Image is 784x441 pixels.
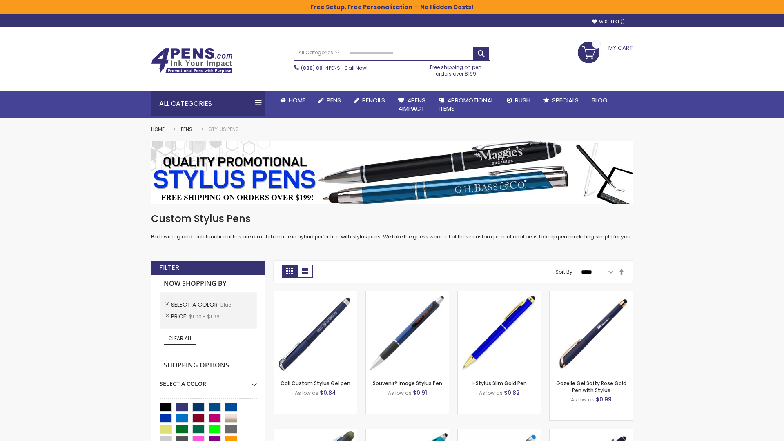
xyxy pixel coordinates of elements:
[151,141,633,204] img: Stylus Pens
[550,291,633,374] img: Gazelle Gel Softy Rose Gold Pen with Stylus-Blue
[366,291,449,298] a: Souvenir® Image Stylus Pen-Blue
[160,275,257,292] strong: Now Shopping by
[160,357,257,374] strong: Shopping Options
[301,65,340,71] a: (888) 88-4PENS
[366,429,449,436] a: Neon Stylus Highlighter-Pen Combo-Blue
[209,126,239,133] strong: Stylus Pens
[373,380,442,387] a: Souvenir® Image Stylus Pen
[537,91,585,109] a: Specials
[362,96,385,105] span: Pencils
[160,374,257,388] div: Select A Color
[479,390,503,396] span: As low as
[274,291,357,374] img: Cali Custom Stylus Gel pen-Blue
[556,380,626,393] a: Gazelle Gel Softy Rose Gold Pen with Stylus
[515,96,530,105] span: Rush
[282,265,297,278] strong: Grid
[151,48,233,74] img: 4Pens Custom Pens and Promotional Products
[181,126,192,133] a: Pens
[596,395,612,403] span: $0.99
[164,333,196,344] a: Clear All
[585,91,614,109] a: Blog
[274,91,312,109] a: Home
[458,291,541,298] a: I-Stylus Slim Gold-Blue
[392,91,432,118] a: 4Pens4impact
[312,91,347,109] a: Pens
[571,396,595,403] span: As low as
[301,65,367,71] span: - Call Now!
[151,126,165,133] a: Home
[289,96,305,105] span: Home
[422,61,490,77] div: Free shipping on pen orders over $199
[366,291,449,374] img: Souvenir® Image Stylus Pen-Blue
[320,389,336,397] span: $0.84
[550,429,633,436] a: Custom Soft Touch® Metal Pens with Stylus-Blue
[458,291,541,374] img: I-Stylus Slim Gold-Blue
[151,212,633,225] h1: Custom Stylus Pens
[552,96,579,105] span: Specials
[295,390,318,396] span: As low as
[550,291,633,298] a: Gazelle Gel Softy Rose Gold Pen with Stylus-Blue
[592,19,625,25] a: Wishlist
[171,312,189,321] span: Price
[281,380,350,387] a: Cali Custom Stylus Gel pen
[504,389,520,397] span: $0.82
[347,91,392,109] a: Pencils
[327,96,341,105] span: Pens
[274,429,357,436] a: Souvenir® Jalan Highlighter Stylus Pen Combo-Blue
[592,96,608,105] span: Blog
[168,335,192,342] span: Clear All
[472,380,527,387] a: I-Stylus Slim Gold Pen
[458,429,541,436] a: Islander Softy Gel with Stylus - ColorJet Imprint-Blue
[220,301,231,308] span: Blue
[500,91,537,109] a: Rush
[189,313,220,320] span: $1.00 - $1.99
[151,91,265,116] div: All Categories
[171,301,220,309] span: Select A Color
[151,212,633,241] div: Both writing and tech functionalities are a match made in hybrid perfection with stylus pens. We ...
[439,96,494,113] span: 4PROMOTIONAL ITEMS
[432,91,500,118] a: 4PROMOTIONALITEMS
[298,49,339,56] span: All Categories
[398,96,425,113] span: 4Pens 4impact
[555,268,572,275] label: Sort By
[274,291,357,298] a: Cali Custom Stylus Gel pen-Blue
[413,389,427,397] span: $0.91
[159,263,179,272] strong: Filter
[388,390,412,396] span: As low as
[294,46,343,60] a: All Categories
